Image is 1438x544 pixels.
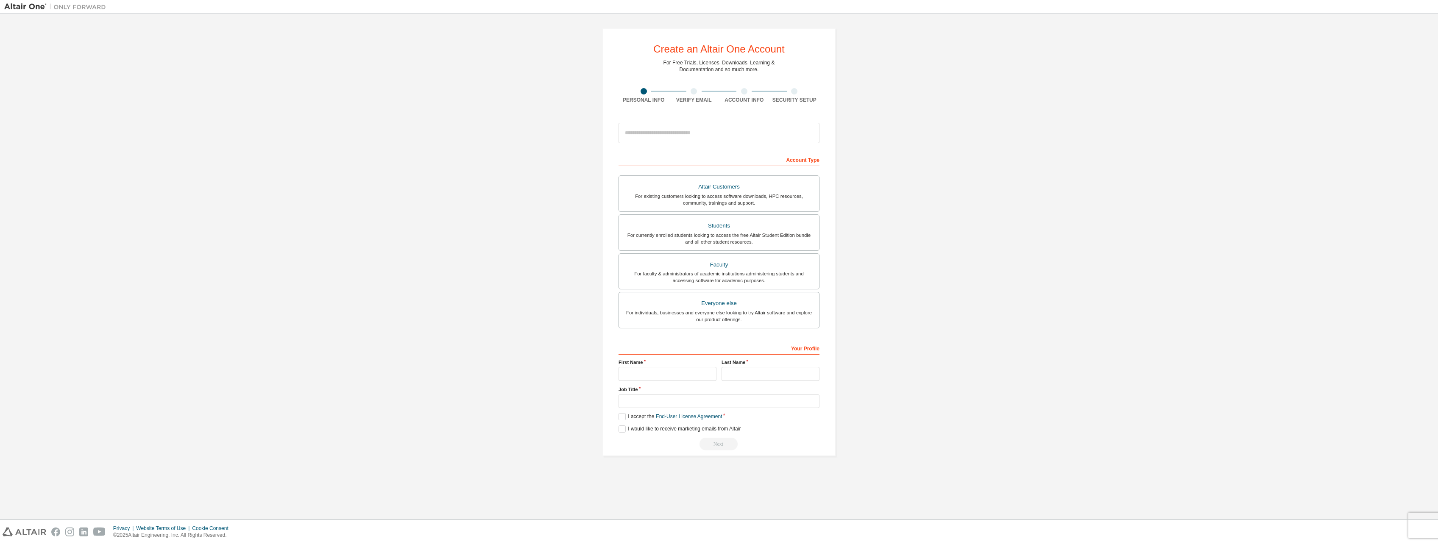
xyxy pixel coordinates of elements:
[51,527,60,536] img: facebook.svg
[624,220,814,232] div: Students
[619,413,722,420] label: I accept the
[624,309,814,323] div: For individuals, businesses and everyone else looking to try Altair software and explore our prod...
[619,359,716,366] label: First Name
[136,525,192,532] div: Website Terms of Use
[619,386,819,393] label: Job Title
[3,527,46,536] img: altair_logo.svg
[93,527,106,536] img: youtube.svg
[656,414,722,419] a: End-User License Agreement
[624,259,814,271] div: Faculty
[113,525,136,532] div: Privacy
[192,525,233,532] div: Cookie Consent
[619,341,819,355] div: Your Profile
[624,181,814,193] div: Altair Customers
[669,97,719,103] div: Verify Email
[769,97,820,103] div: Security Setup
[65,527,74,536] img: instagram.svg
[624,297,814,309] div: Everyone else
[113,532,234,539] p: © 2025 Altair Engineering, Inc. All Rights Reserved.
[4,3,110,11] img: Altair One
[619,153,819,166] div: Account Type
[663,59,775,73] div: For Free Trials, Licenses, Downloads, Learning & Documentation and so much more.
[619,97,669,103] div: Personal Info
[624,270,814,284] div: For faculty & administrators of academic institutions administering students and accessing softwa...
[722,359,819,366] label: Last Name
[79,527,88,536] img: linkedin.svg
[619,425,741,433] label: I would like to receive marketing emails from Altair
[719,97,769,103] div: Account Info
[624,232,814,245] div: For currently enrolled students looking to access the free Altair Student Edition bundle and all ...
[624,193,814,206] div: For existing customers looking to access software downloads, HPC resources, community, trainings ...
[653,44,785,54] div: Create an Altair One Account
[619,438,819,450] div: Read and acccept EULA to continue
